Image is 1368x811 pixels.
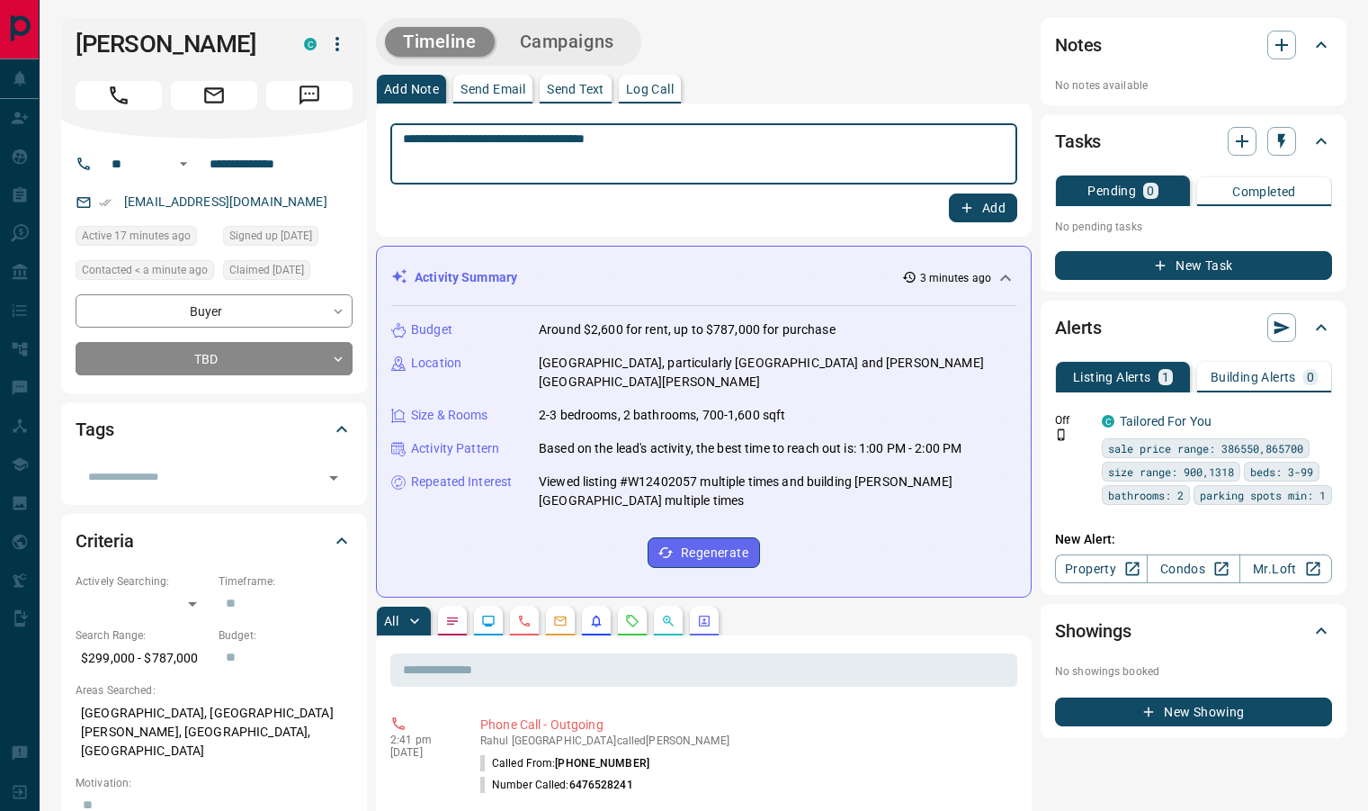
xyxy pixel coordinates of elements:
[539,439,961,458] p: Based on the lead's activity, the best time to reach out is: 1:00 PM - 2:00 PM
[539,320,836,339] p: Around $2,600 for rent, up to $787,000 for purchase
[390,746,453,759] p: [DATE]
[76,260,214,285] div: Sat Sep 13 2025
[223,260,353,285] div: Thu Sep 04 2025
[411,439,499,458] p: Activity Pattern
[1055,313,1102,342] h2: Alerts
[481,614,496,628] svg: Lead Browsing Activity
[124,194,327,209] a: [EMAIL_ADDRESS][DOMAIN_NAME]
[1055,412,1091,428] p: Off
[547,83,604,95] p: Send Text
[411,473,512,491] p: Repeated Interest
[411,320,452,339] p: Budget
[223,226,353,251] div: Sat Oct 23 2021
[76,644,210,673] p: $299,000 - $787,000
[517,614,532,628] svg: Calls
[266,81,353,110] span: Message
[1087,185,1136,197] p: Pending
[920,270,991,286] p: 3 minutes ago
[76,81,162,110] span: Call
[415,268,517,287] p: Activity Summary
[539,354,1016,392] p: [GEOGRAPHIC_DATA], particularly [GEOGRAPHIC_DATA] and [PERSON_NAME][GEOGRAPHIC_DATA][PERSON_NAME]
[1108,463,1234,481] span: size range: 900,1318
[76,519,353,563] div: Criteria
[1055,251,1332,280] button: New Task
[76,342,353,375] div: TBD
[539,473,1016,510] p: Viewed listing #W12402057 multiple times and building [PERSON_NAME][GEOGRAPHIC_DATA] multiple times
[384,83,439,95] p: Add Note
[76,627,210,644] p: Search Range:
[1055,23,1332,67] div: Notes
[625,614,639,628] svg: Requests
[321,465,346,491] button: Open
[569,779,633,791] span: 6476528241
[411,406,488,425] p: Size & Rooms
[661,614,675,628] svg: Opportunities
[949,194,1017,222] button: Add
[480,777,633,793] p: Number Called:
[1162,371,1169,383] p: 1
[411,354,461,373] p: Location
[385,27,495,57] button: Timeline
[480,734,1010,747] p: Rahul [GEOGRAPHIC_DATA] called [PERSON_NAME]
[460,83,525,95] p: Send Email
[76,775,353,791] p: Motivation:
[391,261,1016,294] div: Activity Summary3 minutes ago
[173,153,194,175] button: Open
[76,294,353,328] div: Buyer
[1239,554,1332,583] a: Mr.Loft
[390,734,453,746] p: 2:41 pm
[1055,120,1332,163] div: Tasks
[1250,463,1313,481] span: beds: 3-99
[539,406,785,425] p: 2-3 bedrooms, 2 bathrooms, 700-1,600 sqft
[76,698,353,766] p: [GEOGRAPHIC_DATA], [GEOGRAPHIC_DATA][PERSON_NAME], [GEOGRAPHIC_DATA], [GEOGRAPHIC_DATA]
[76,527,134,555] h2: Criteria
[76,682,353,698] p: Areas Searched:
[1055,213,1332,240] p: No pending tasks
[1147,554,1239,583] a: Condos
[1055,428,1068,441] svg: Push Notification Only
[648,537,760,568] button: Regenerate
[1055,127,1101,156] h2: Tasks
[1108,439,1303,457] span: sale price range: 386550,865700
[1120,414,1212,428] a: Tailored For You
[1073,371,1151,383] p: Listing Alerts
[480,716,1010,734] p: Phone Call - Outgoing
[589,614,604,628] svg: Listing Alerts
[219,573,353,590] p: Timeframe:
[304,38,317,50] div: condos.ca
[626,83,674,95] p: Log Call
[82,227,191,245] span: Active 17 minutes ago
[76,573,210,590] p: Actively Searching:
[76,30,277,59] h1: [PERSON_NAME]
[82,261,208,279] span: Contacted < a minute ago
[697,614,711,628] svg: Agent Actions
[1102,415,1114,428] div: condos.ca
[555,757,649,770] span: [PHONE_NUMBER]
[1232,185,1296,198] p: Completed
[1055,554,1148,583] a: Property
[1055,31,1102,59] h2: Notes
[1055,530,1332,549] p: New Alert:
[553,614,568,628] svg: Emails
[76,408,353,451] div: Tags
[171,81,257,110] span: Email
[502,27,632,57] button: Campaigns
[1307,371,1314,383] p: 0
[229,261,304,279] span: Claimed [DATE]
[1055,306,1332,349] div: Alerts
[1055,663,1332,680] p: No showings booked
[219,627,353,644] p: Budget:
[1055,609,1332,653] div: Showings
[1055,698,1332,726] button: New Showing
[1200,486,1326,504] span: parking spots min: 1
[1055,77,1332,94] p: No notes available
[1147,185,1154,197] p: 0
[384,615,398,627] p: All
[76,226,214,251] div: Sat Sep 13 2025
[445,614,460,628] svg: Notes
[229,227,312,245] span: Signed up [DATE]
[76,415,113,444] h2: Tags
[99,196,112,209] svg: Email Verified
[1108,486,1184,504] span: bathrooms: 2
[480,755,649,771] p: Called From:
